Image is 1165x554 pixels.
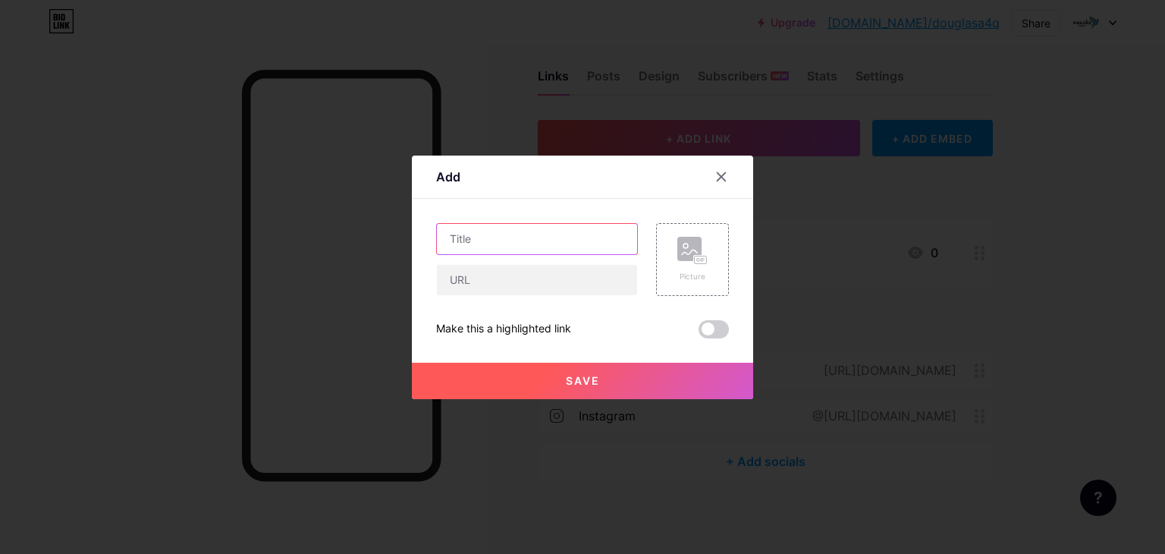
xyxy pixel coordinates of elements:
[566,374,600,387] span: Save
[437,265,637,295] input: URL
[436,168,460,186] div: Add
[412,363,753,399] button: Save
[677,271,708,282] div: Picture
[436,320,571,338] div: Make this a highlighted link
[437,224,637,254] input: Title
